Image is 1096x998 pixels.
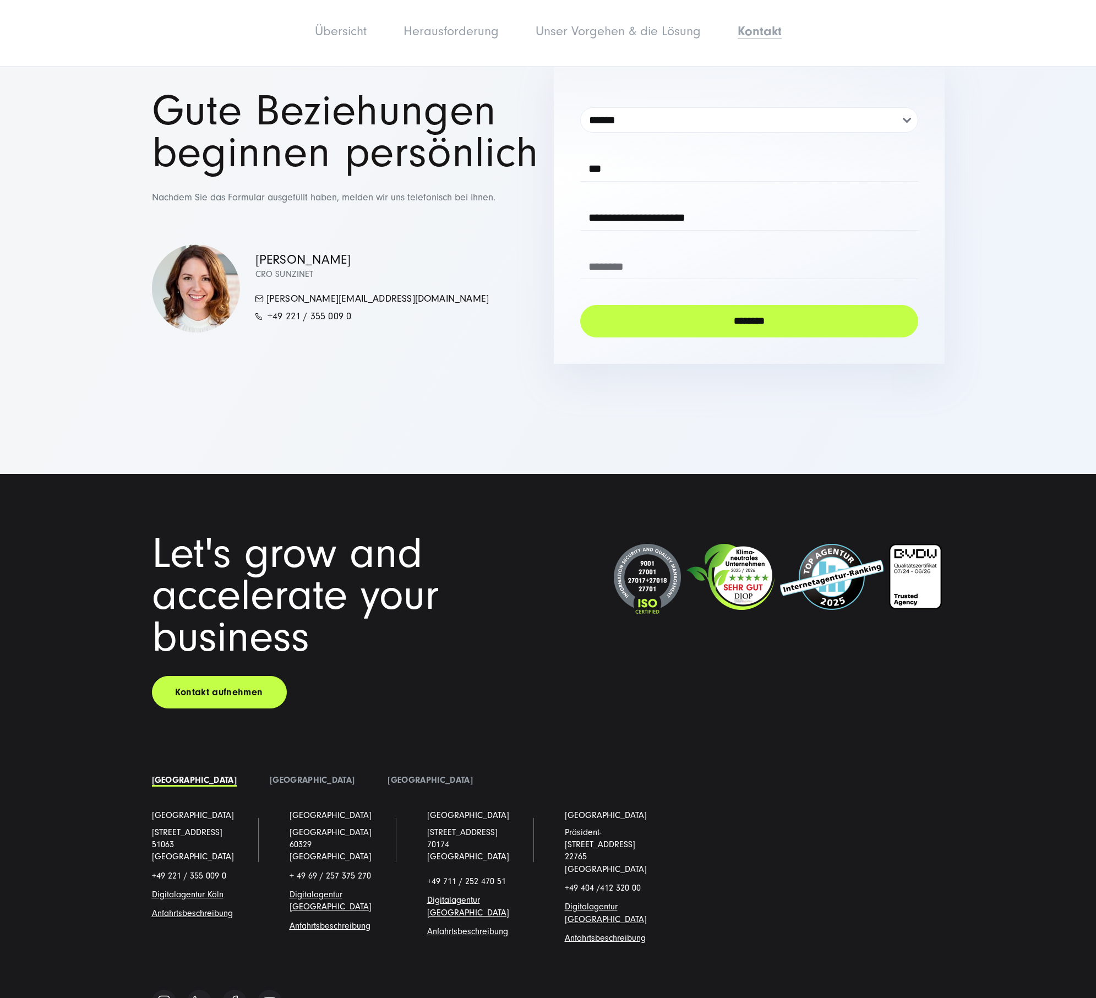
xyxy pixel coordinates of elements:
[427,827,498,837] a: [STREET_ADDRESS]
[219,890,223,899] a: n
[152,870,257,882] p: +49 221 / 355 009 0
[255,310,352,322] a: +49 221 / 355 009 0
[152,529,439,662] span: Let's grow and accelerate your business
[152,827,222,837] a: [STREET_ADDRESS]
[152,676,287,708] a: Kontakt aufnehmen
[565,809,647,821] a: [GEOGRAPHIC_DATA]
[255,252,489,268] p: [PERSON_NAME]
[152,189,543,206] p: Nachdem Sie das Formular ausgefüllt haben, melden wir uns telefonisch bei Ihnen.
[403,24,499,39] a: Herausforderung
[152,908,233,918] a: Anfahrtsbeschreibung
[152,90,543,174] h1: Gute Beziehungen beginnen persönlich
[152,244,240,332] img: csm_Simona-Mayer-570x570
[600,883,641,893] span: 412 320 00
[780,544,884,610] img: Top Internetagentur und Full Service Digitalagentur SUNZINET - 2024
[255,293,489,304] a: [PERSON_NAME][EMAIL_ADDRESS][DOMAIN_NAME]
[152,839,234,861] a: 51063 [GEOGRAPHIC_DATA]
[427,895,509,917] a: Digitalagentur [GEOGRAPHIC_DATA]
[290,871,371,881] span: + 49 69 / 257 375 270
[290,827,372,837] span: [GEOGRAPHIC_DATA]
[565,883,641,893] span: +49 404 /
[290,921,366,931] a: Anfahrtsbeschreibun
[738,24,782,39] a: Kontakt
[427,876,506,886] span: +49 711 / 252 470 51
[315,24,367,39] a: Übersicht
[290,890,372,912] a: Digitalagentur [GEOGRAPHIC_DATA]
[152,809,234,821] a: [GEOGRAPHIC_DATA]
[152,775,237,785] a: [GEOGRAPHIC_DATA]
[290,839,372,861] a: 60329 [GEOGRAPHIC_DATA]
[889,544,942,609] img: BVDW-Zertifizierung-Weiß
[565,826,669,876] p: Präsident-[STREET_ADDRESS] 22765 [GEOGRAPHIC_DATA]
[427,926,508,936] a: Anfahrtsbeschreibung
[270,775,355,785] a: [GEOGRAPHIC_DATA]
[565,933,646,943] a: Anfahrtsbeschreibung
[255,268,489,281] p: CRO SUNZINET
[686,544,775,610] img: Klimaneutrales Unternehmen SUNZINET GmbH
[388,775,472,785] a: [GEOGRAPHIC_DATA]
[152,890,219,899] a: Digitalagentur Köl
[565,902,647,924] a: Digitalagentur [GEOGRAPHIC_DATA]
[268,310,351,322] span: +49 221 / 355 009 0
[427,809,509,821] a: [GEOGRAPHIC_DATA]
[290,809,372,821] a: [GEOGRAPHIC_DATA]
[427,839,509,861] a: 70174 [GEOGRAPHIC_DATA]
[290,921,370,931] span: g
[536,24,701,39] a: Unser Vorgehen & die Lösung
[614,544,681,615] img: ISO-Siegel_2024_dunkel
